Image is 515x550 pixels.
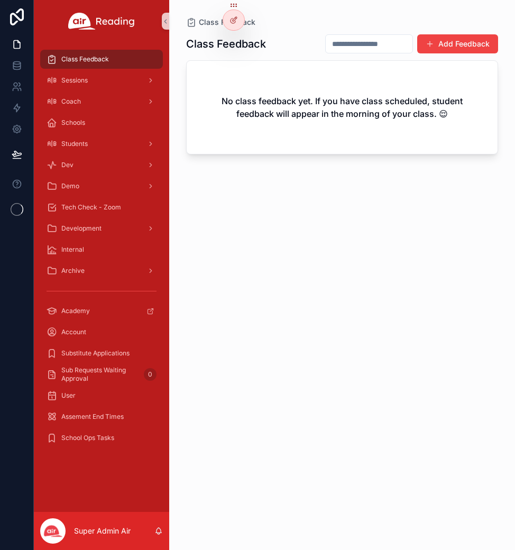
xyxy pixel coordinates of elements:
span: Account [61,328,86,336]
a: Class Feedback [40,50,163,69]
a: Students [40,134,163,153]
span: Assement End Times [61,412,124,421]
span: Dev [61,161,73,169]
span: Sessions [61,76,88,85]
div: scrollable content [34,42,169,461]
a: Coach [40,92,163,111]
span: Archive [61,267,85,275]
span: Tech Check - Zoom [61,203,121,212]
span: Students [61,140,88,148]
a: User [40,386,163,405]
p: Super Admin Air [74,526,131,536]
span: Development [61,224,102,233]
a: Development [40,219,163,238]
span: School Ops Tasks [61,434,114,442]
a: Demo [40,177,163,196]
div: 0 [144,368,157,381]
span: Academy [61,307,90,315]
a: School Ops Tasks [40,428,163,447]
button: Add Feedback [417,34,498,53]
a: Class Feedback [186,17,255,27]
a: Sessions [40,71,163,90]
a: Archive [40,261,163,280]
a: Schools [40,113,163,132]
a: Assement End Times [40,407,163,426]
span: Schools [61,118,85,127]
h1: Class Feedback [186,36,266,51]
span: Demo [61,182,79,190]
a: Dev [40,155,163,175]
h2: No class feedback yet. If you have class scheduled, student feedback will appear in the morning o... [220,95,464,120]
span: Sub Requests Waiting Approval [61,366,140,383]
span: Class Feedback [199,17,255,27]
a: Sub Requests Waiting Approval0 [40,365,163,384]
a: Academy [40,301,163,320]
span: User [61,391,76,400]
span: Internal [61,245,84,254]
span: Class Feedback [61,55,109,63]
span: Substitute Applications [61,349,130,357]
a: Tech Check - Zoom [40,198,163,217]
img: App logo [68,13,135,30]
a: Account [40,323,163,342]
span: Coach [61,97,81,106]
a: Internal [40,240,163,259]
a: Substitute Applications [40,344,163,363]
